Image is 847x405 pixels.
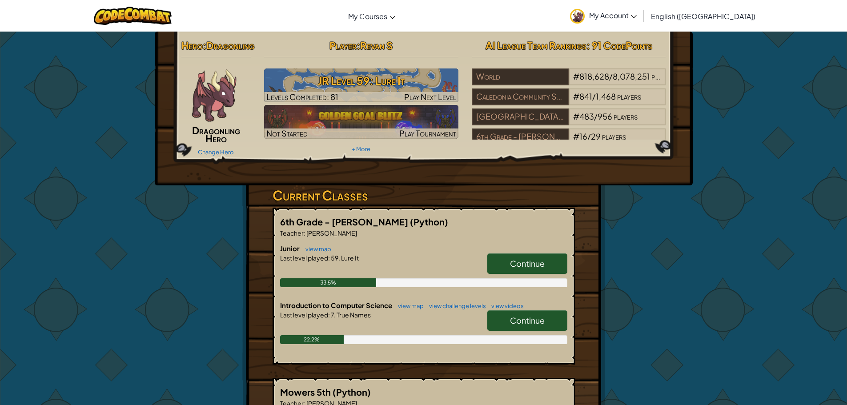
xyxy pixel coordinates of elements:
span: Teacher [280,229,304,237]
span: players [602,131,626,141]
span: players [614,111,638,121]
span: # [573,71,579,81]
a: view map [301,245,331,253]
span: 16 [579,131,587,141]
div: World [472,68,569,85]
span: True Names [336,311,371,319]
span: # [573,111,579,121]
span: / [594,111,598,121]
span: players [617,91,641,101]
span: / [587,131,591,141]
span: 1,468 [596,91,616,101]
a: + More [352,145,370,152]
span: Not Started [266,128,308,138]
span: # [573,91,579,101]
img: JR Level 59: Lure It [264,68,458,102]
span: My Courses [348,12,387,21]
span: 29 [591,131,601,141]
div: 6th Grade - [PERSON_NAME] [472,128,569,145]
span: Last level played [280,311,328,319]
span: Dragonling [206,39,254,52]
span: # [573,131,579,141]
img: Golden Goal [264,105,458,139]
span: 956 [598,111,612,121]
span: My Account [589,11,637,20]
span: [PERSON_NAME] [305,229,357,237]
span: Continue [510,315,545,325]
span: Play Tournament [399,128,456,138]
div: [GEOGRAPHIC_DATA][PERSON_NAME] [472,108,569,125]
span: Hero [181,39,203,52]
a: Not StartedPlay Tournament [264,105,458,139]
span: 841 [579,91,592,101]
a: Change Hero [198,148,234,156]
h3: Current Classes [273,185,575,205]
span: AI League Team Rankings [486,39,586,52]
span: Revan S [360,39,393,52]
img: dragonling.png [188,68,241,122]
a: My Account [566,2,641,30]
span: : [357,39,360,52]
span: : 91 CodePoints [586,39,652,52]
span: : [328,254,330,262]
span: (Python) [333,386,371,397]
img: avatar [570,9,585,24]
div: 33.5% [280,278,376,287]
span: / [592,91,596,101]
h3: JR Level 59: Lure It [264,71,458,91]
a: view map [393,302,424,309]
a: World#818,628/8,078,251players [472,77,666,87]
span: Introduction to Computer Science [280,301,393,309]
span: (Python) [410,216,448,227]
span: Last level played [280,254,328,262]
span: players [651,71,675,81]
span: 6th Grade - [PERSON_NAME] [280,216,410,227]
span: 483 [579,111,594,121]
a: Caledonia Community Schools#841/1,468players [472,97,666,107]
div: 22.2% [280,335,344,344]
span: Player [329,39,357,52]
span: Lure It [340,254,359,262]
span: : [203,39,206,52]
span: : [304,229,305,237]
span: Mowers 5th [280,386,333,397]
a: Play Next Level [264,68,458,102]
span: English ([GEOGRAPHIC_DATA]) [651,12,755,21]
span: Junior [280,244,301,253]
span: / [609,71,613,81]
span: Continue [510,258,545,269]
span: Levels Completed: 81 [266,92,338,102]
a: My Courses [344,4,400,28]
span: 59. [330,254,340,262]
a: [GEOGRAPHIC_DATA][PERSON_NAME]#483/956players [472,117,666,127]
span: 8,078,251 [613,71,650,81]
img: CodeCombat logo [94,7,172,25]
a: 6th Grade - [PERSON_NAME]#16/29players [472,137,666,147]
span: Play Next Level [404,92,456,102]
div: Caledonia Community Schools [472,88,569,105]
span: Dragonling Hero [192,124,240,144]
a: view videos [487,302,524,309]
span: : [328,311,330,319]
span: 818,628 [579,71,609,81]
a: view challenge levels [425,302,486,309]
span: 7. [330,311,336,319]
a: English ([GEOGRAPHIC_DATA]) [646,4,760,28]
